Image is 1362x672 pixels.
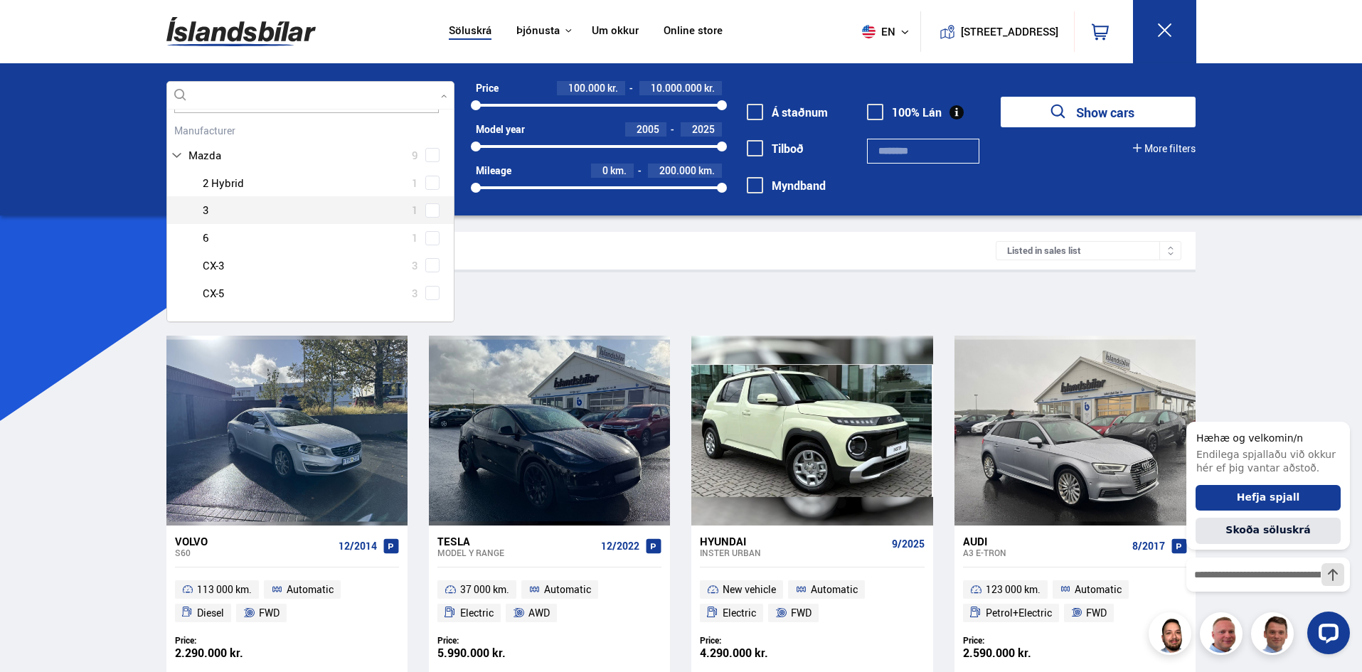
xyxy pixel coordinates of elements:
iframe: LiveChat chat widget [1175,395,1356,666]
span: Automatic [287,581,334,598]
div: Price [476,82,499,94]
div: Mileage [476,165,511,176]
div: Audi [963,535,1127,548]
span: Automatic [544,581,591,598]
span: 3 [412,255,418,276]
span: kr. [607,82,618,94]
div: 2.590.000 kr. [963,647,1075,659]
button: en [856,11,920,53]
span: km. [610,165,627,176]
div: Hyundai [700,535,885,548]
div: Price: [437,635,550,646]
label: 100% Lán [867,106,942,119]
img: G0Ugv5HjCgRt.svg [166,9,316,55]
img: nhp88E3Fdnt1Opn2.png [1151,614,1193,657]
span: New vehicle [723,581,776,598]
span: AWD [528,604,550,622]
label: Tilboð [747,142,804,155]
div: 4.290.000 kr. [700,647,812,659]
label: Myndband [747,179,826,192]
span: 200.000 [659,164,696,177]
span: Mazda [188,145,221,166]
span: 1 [412,200,418,220]
span: 12/2014 [339,540,377,552]
div: Volvo [175,535,333,548]
span: 1 [412,173,418,193]
div: Listed in sales list [996,241,1181,260]
div: Price: [963,635,1075,646]
label: Á staðnum [747,106,828,119]
span: Electric [723,604,756,622]
span: FWD [1086,604,1107,622]
button: Þjónusta [516,24,560,38]
a: [STREET_ADDRESS] [928,11,1066,52]
div: Inster URBAN [700,548,885,558]
span: FWD [259,604,280,622]
span: FWD [791,604,812,622]
span: 9/2025 [892,538,925,550]
span: 0 [602,164,608,177]
span: 123 000 km. [986,581,1041,598]
div: Search results 339 cars [181,243,996,258]
span: 100.000 [568,81,605,95]
button: [STREET_ADDRESS] [967,26,1053,38]
a: Online store [664,24,723,39]
div: Model Y RANGE [437,548,595,558]
button: More filters [1133,143,1196,154]
span: Automatic [811,581,858,598]
span: 1 [412,228,418,248]
div: Model year [476,124,525,135]
span: 37 000 km. [460,581,509,598]
span: Petrol+Electric [986,604,1052,622]
span: 12/2022 [601,540,639,552]
span: 2025 [692,122,715,136]
span: 10.000.000 [651,81,702,95]
span: kr. [704,82,715,94]
span: 8/2017 [1132,540,1165,552]
div: Price: [175,635,287,646]
div: A3 E-TRON [963,548,1127,558]
span: Electric [460,604,494,622]
span: 3 [412,283,418,304]
span: Diesel [197,604,224,622]
div: Tesla [437,535,595,548]
div: Price: [700,635,812,646]
div: 2.290.000 kr. [175,647,287,659]
a: Um okkur [592,24,639,39]
span: km. [698,165,715,176]
button: Show cars [1001,97,1196,127]
div: S60 [175,548,333,558]
span: en [856,25,892,38]
span: 113 000 km. [197,581,252,598]
span: Automatic [1075,581,1122,598]
span: 2005 [637,122,659,136]
a: Söluskrá [449,24,491,39]
div: 5.990.000 kr. [437,647,550,659]
span: 9 [412,145,418,166]
img: svg+xml;base64,PHN2ZyB4bWxucz0iaHR0cDovL3d3dy53My5vcmcvMjAwMC9zdmciIHdpZHRoPSI1MTIiIGhlaWdodD0iNT... [862,25,876,38]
